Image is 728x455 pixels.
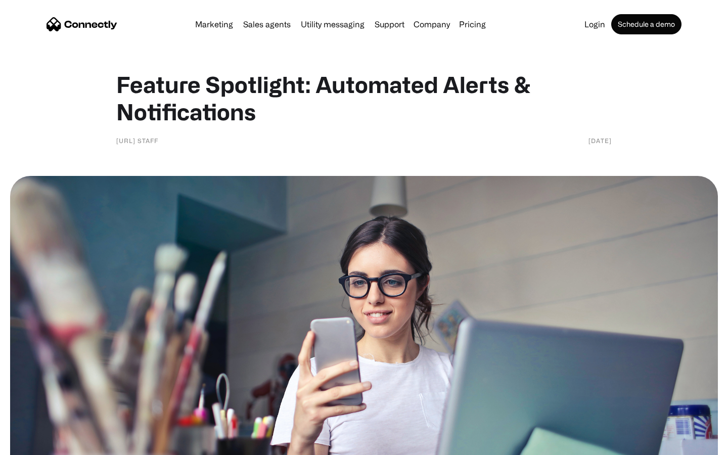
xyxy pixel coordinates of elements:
a: Schedule a demo [611,14,681,34]
h1: Feature Spotlight: Automated Alerts & Notifications [116,71,612,125]
a: Utility messaging [297,20,369,28]
ul: Language list [20,437,61,451]
div: [URL] staff [116,135,158,146]
aside: Language selected: English [10,437,61,451]
a: Support [371,20,408,28]
a: home [47,17,117,32]
a: Marketing [191,20,237,28]
div: Company [411,17,453,31]
a: Sales agents [239,20,295,28]
div: Company [414,17,450,31]
a: Login [580,20,609,28]
div: [DATE] [588,135,612,146]
a: Pricing [455,20,490,28]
